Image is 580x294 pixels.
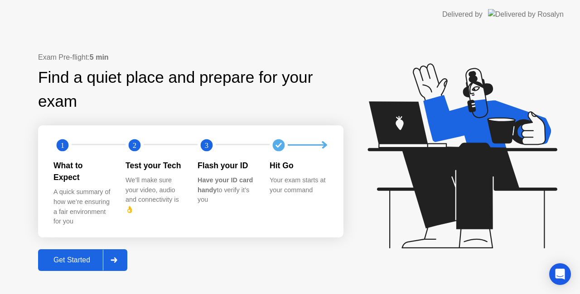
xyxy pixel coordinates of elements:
text: 3 [205,141,208,149]
div: We’ll make sure your video, audio and connectivity is 👌 [126,175,183,214]
div: Your exam starts at your command [270,175,327,195]
div: Find a quiet place and prepare for your exam [38,66,343,114]
b: Have your ID card handy [198,176,253,194]
b: 5 min [90,53,109,61]
button: Get Started [38,249,127,271]
div: Hit Go [270,160,327,171]
img: Delivered by Rosalyn [488,9,564,19]
text: 1 [61,141,64,149]
div: Test your Tech [126,160,183,171]
div: A quick summary of how we’re ensuring a fair environment for you [53,187,111,226]
text: 2 [133,141,136,149]
div: Exam Pre-flight: [38,52,343,63]
div: Open Intercom Messenger [549,263,571,285]
div: Delivered by [442,9,483,20]
div: Flash your ID [198,160,255,171]
div: What to Expect [53,160,111,184]
div: Get Started [41,256,103,264]
div: to verify it’s you [198,175,255,205]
